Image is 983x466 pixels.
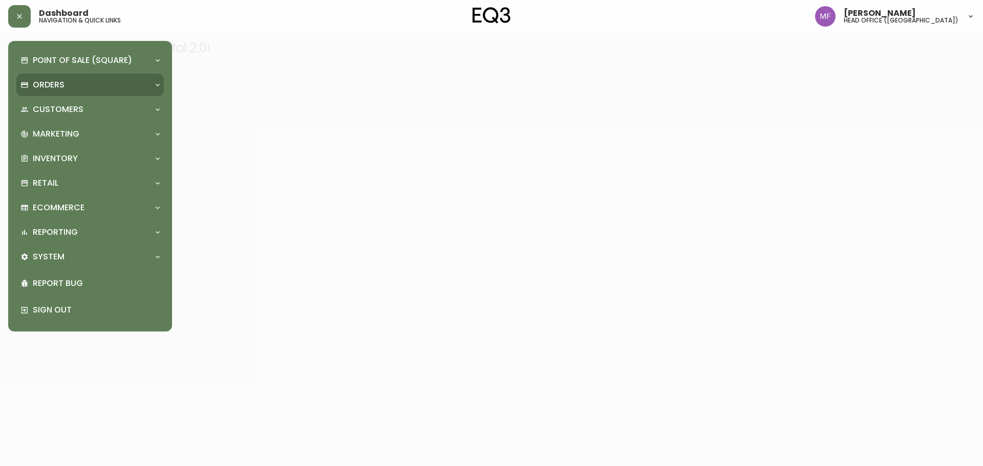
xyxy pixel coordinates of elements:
[844,17,958,24] h5: head office ([GEOGRAPHIC_DATA])
[16,49,164,72] div: Point of Sale (Square)
[33,304,160,316] p: Sign Out
[16,196,164,219] div: Ecommerce
[33,227,78,238] p: Reporting
[33,79,65,91] p: Orders
[33,251,65,262] p: System
[473,7,510,24] img: logo
[16,147,164,170] div: Inventory
[16,246,164,268] div: System
[33,278,160,289] p: Report Bug
[33,55,132,66] p: Point of Sale (Square)
[33,128,79,140] p: Marketing
[16,172,164,194] div: Retail
[39,17,121,24] h5: navigation & quick links
[16,270,164,297] div: Report Bug
[33,177,58,189] p: Retail
[33,153,78,164] p: Inventory
[16,98,164,121] div: Customers
[16,221,164,243] div: Reporting
[16,123,164,145] div: Marketing
[39,9,89,17] span: Dashboard
[16,74,164,96] div: Orders
[844,9,916,17] span: [PERSON_NAME]
[33,202,84,213] p: Ecommerce
[16,297,164,323] div: Sign Out
[33,104,83,115] p: Customers
[815,6,836,27] img: 91cf6c4ea787f0dec862db02e33d59b3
